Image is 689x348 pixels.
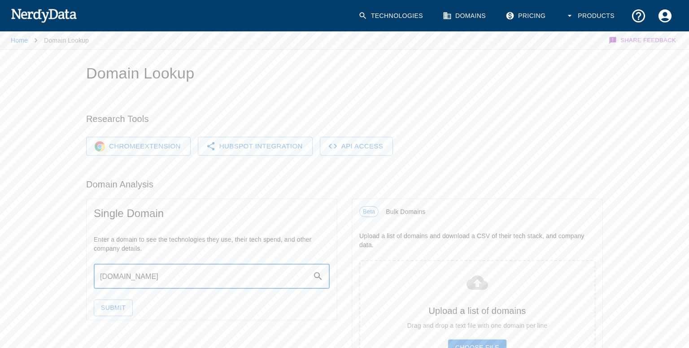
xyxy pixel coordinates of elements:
button: Share Feedback [607,31,678,49]
a: HubSpot Integration [198,137,313,156]
h6: Upload a list of domains [371,304,584,318]
span: Single Domain [94,206,330,221]
span: Beta [360,207,378,216]
p: Enter a domain to see the technologies they use, their tech spend, and other company details. [94,235,330,253]
a: Technologies [353,3,430,29]
img: NerdyData.com [11,6,77,24]
h1: Domain Lookup [86,64,603,83]
button: Products [560,3,622,29]
a: Domains [437,3,493,29]
a: API Access [320,137,393,156]
nav: breadcrumb [11,31,89,49]
img: Chrome Logo [94,141,105,152]
p: Upload a list of domains and download a CSV of their tech stack, and company data. [359,231,595,249]
h6: Research Tools [86,112,603,126]
h6: Domain Analysis [86,177,603,191]
p: Domain Lookup [44,36,89,45]
p: Drag and drop a text file with one domain per line [371,321,584,330]
button: Account Settings [652,3,678,29]
button: Support and Documentation [625,3,652,29]
a: Pricing [500,3,553,29]
a: Home [11,37,28,44]
button: Submit [94,300,133,316]
span: Bulk Domains [386,207,595,216]
input: Domain Search [94,264,313,289]
a: Chrome LogoChromeExtension [86,137,191,156]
